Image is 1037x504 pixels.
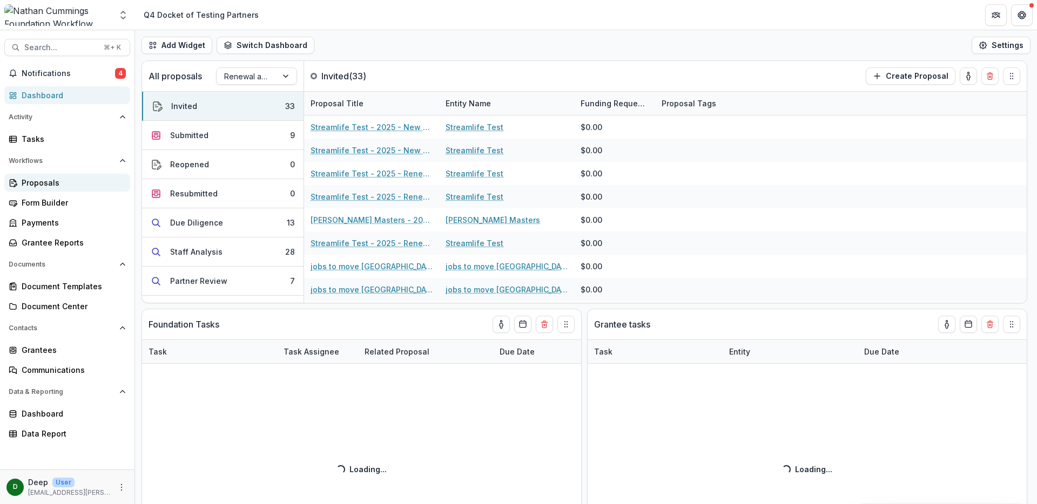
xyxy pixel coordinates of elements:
a: Document Templates [4,277,130,295]
div: $0.00 [581,214,602,226]
div: Partner Review [170,275,227,287]
a: Tasks [4,130,130,148]
div: Document Center [22,301,122,312]
p: Grantee tasks [594,318,650,331]
a: [PERSON_NAME] Masters - 2025 - Renewal Request Application [311,214,433,226]
p: [EMAIL_ADDRESS][PERSON_NAME][DOMAIN_NAME] [28,488,111,498]
div: Reopened [170,159,209,170]
a: Communications [4,361,130,379]
button: Open Contacts [4,319,130,337]
div: Proposal Title [304,92,439,115]
a: Streamlife Test - 2025 - New Request Application [311,145,433,156]
span: Activity [9,113,115,121]
a: Streamlife Test [446,121,503,133]
div: Submitted [170,130,208,141]
a: Form Builder [4,194,130,212]
a: jobs to move [GEOGRAPHIC_DATA] - 2025 - Renewal Request Application [311,284,433,295]
div: Proposal Title [304,98,370,109]
img: Nathan Cummings Foundation Workflow Sandbox logo [4,4,111,26]
a: [PERSON_NAME] Masters [446,214,540,226]
div: $0.00 [581,168,602,179]
button: Open Activity [4,108,130,126]
div: Communications [22,364,122,376]
button: Staff Analysis28 [142,237,304,267]
a: Streamlife Test - 2025 - Renewal Request Application [311,191,433,202]
span: Data & Reporting [9,388,115,396]
a: Streamlife Test [446,191,503,202]
button: Drag [557,316,575,333]
a: Streamlife Test [446,145,503,156]
div: 9 [290,130,295,141]
button: Delete card [981,67,999,85]
button: Drag [1003,67,1020,85]
p: Invited ( 33 ) [321,70,402,83]
a: Streamlife Test [446,168,503,179]
div: Funding Requested [574,98,655,109]
button: toggle-assigned-to-me [493,316,510,333]
a: Document Center [4,297,130,315]
div: 7 [290,275,295,287]
span: Contacts [9,324,115,332]
button: Get Help [1011,4,1033,26]
button: Create Proposal [866,67,955,85]
div: Dashboard [22,90,122,101]
a: Grantees [4,341,130,359]
div: Tasks [22,133,122,145]
div: Proposal Tags [655,92,790,115]
div: Form Builder [22,197,122,208]
div: Data Report [22,428,122,439]
button: Open Workflows [4,152,130,169]
div: 0 [290,188,295,199]
div: 0 [290,159,295,170]
div: Grantee Reports [22,237,122,248]
button: More [115,481,128,494]
a: Streamlife Test - 2025 - Renewal Request Application [311,168,433,179]
div: 33 [285,100,295,112]
button: Settings [972,37,1031,54]
a: Grantee Reports [4,234,130,251]
button: Submitted9 [142,121,304,150]
div: $0.00 [581,261,602,272]
a: Streamlife Test - 2025 - New Request Application [311,121,433,133]
button: Delete card [981,316,999,333]
a: Streamlife Test - 2025 - Renewal Request Application [311,237,433,249]
button: Switch Dashboard [217,37,314,54]
div: $0.00 [581,237,602,249]
div: Proposals [22,177,122,188]
div: Dashboard [22,408,122,419]
span: 4 [115,68,126,79]
span: Notifications [22,69,115,78]
a: Streamlife Test [446,237,503,249]
button: Open Documents [4,256,130,273]
p: Deep [28,476,48,488]
button: Invited33 [142,92,304,121]
button: Partner Review7 [142,267,304,296]
button: Resubmitted0 [142,179,304,208]
div: $0.00 [581,284,602,295]
button: Notifications4 [4,65,130,82]
a: Dashboard [4,86,130,104]
button: Calendar [960,316,977,333]
div: Entity Name [439,98,497,109]
div: Due Diligence [170,217,223,228]
div: Invited [171,100,197,112]
div: Deep [13,483,18,491]
div: $0.00 [581,191,602,202]
button: Add Widget [142,37,212,54]
a: jobs to move [GEOGRAPHIC_DATA] [446,261,568,272]
button: Drag [1003,316,1020,333]
a: jobs to move [GEOGRAPHIC_DATA] [446,284,568,295]
button: Due Diligence13 [142,208,304,237]
button: Delete card [536,316,553,333]
div: $0.00 [581,145,602,156]
div: Funding Requested [574,92,655,115]
button: Reopened0 [142,150,304,179]
a: Proposals [4,174,130,192]
p: Foundation Tasks [149,318,219,331]
div: Payments [22,217,122,228]
button: toggle-assigned-to-me [960,67,977,85]
span: Search... [24,43,97,52]
a: Data Report [4,425,130,442]
button: Partners [985,4,1007,26]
